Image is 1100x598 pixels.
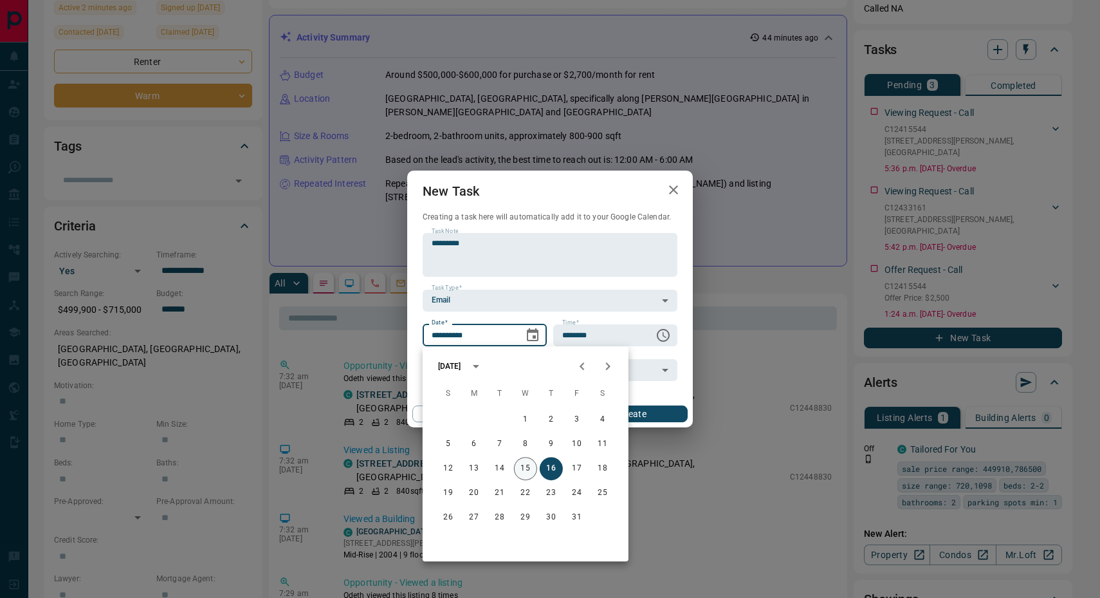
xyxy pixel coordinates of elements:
[591,433,614,456] button: 11
[565,408,589,431] button: 3
[514,433,537,456] button: 8
[569,353,595,379] button: Previous month
[437,457,460,480] button: 12
[463,457,486,480] button: 13
[488,433,511,456] button: 7
[591,457,614,480] button: 18
[591,481,614,505] button: 25
[432,319,448,327] label: Date
[437,433,460,456] button: 5
[438,360,461,372] div: [DATE]
[514,481,537,505] button: 22
[463,433,486,456] button: 6
[540,408,563,431] button: 2
[432,284,462,292] label: Task Type
[540,457,563,480] button: 16
[514,457,537,480] button: 15
[437,381,460,407] span: Sunday
[540,433,563,456] button: 9
[514,381,537,407] span: Wednesday
[565,481,589,505] button: 24
[488,457,511,480] button: 14
[520,322,545,348] button: Choose date, selected date is Oct 16, 2025
[463,381,486,407] span: Monday
[591,381,614,407] span: Saturday
[423,212,677,223] p: Creating a task here will automatically add it to your Google Calendar.
[488,381,511,407] span: Tuesday
[591,408,614,431] button: 4
[650,322,676,348] button: Choose time, selected time is 6:00 AM
[540,381,563,407] span: Thursday
[488,506,511,529] button: 28
[488,481,511,505] button: 21
[407,171,495,212] h2: New Task
[432,227,458,236] label: Task Note
[514,506,537,529] button: 29
[540,506,563,529] button: 30
[437,481,460,505] button: 19
[562,319,579,327] label: Time
[565,457,589,480] button: 17
[463,481,486,505] button: 20
[423,290,677,312] div: Email
[514,408,537,431] button: 1
[565,433,589,456] button: 10
[578,406,688,422] button: Create
[540,481,563,505] button: 23
[437,506,460,529] button: 26
[565,381,589,407] span: Friday
[595,353,621,379] button: Next month
[412,406,522,422] button: Cancel
[463,506,486,529] button: 27
[565,506,589,529] button: 31
[465,355,487,377] button: calendar view is open, switch to year view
